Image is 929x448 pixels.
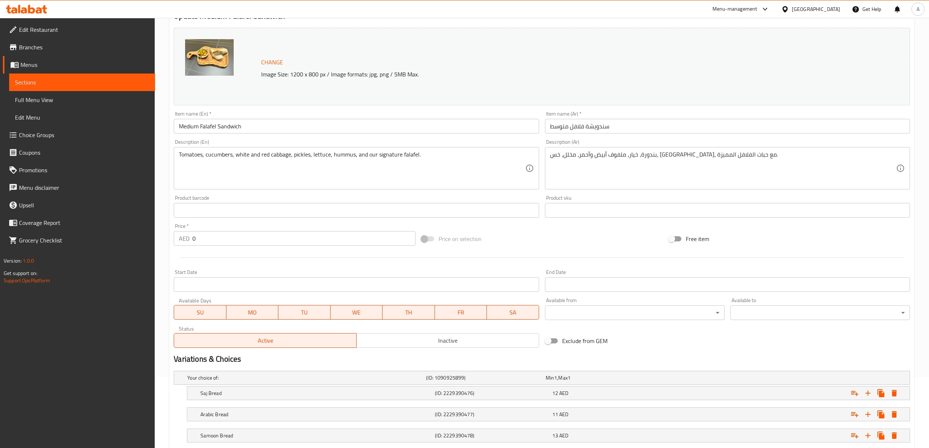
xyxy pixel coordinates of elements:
[730,305,910,320] div: ​
[3,196,155,214] a: Upsell
[187,408,910,421] div: Expand
[3,56,155,74] a: Menus
[558,373,567,383] span: Max
[187,429,910,442] div: Expand
[875,429,888,442] button: Clone new choice
[545,305,725,320] div: ​
[23,256,34,266] span: 1.0.0
[9,74,155,91] a: Sections
[712,5,757,14] div: Menu-management
[545,119,910,133] input: Enter name Ar
[552,410,558,419] span: 11
[19,201,149,210] span: Upsell
[226,305,279,320] button: MO
[185,39,234,76] img: mmw_638664767310668976
[261,57,283,68] span: Change
[200,389,432,397] h5: Saj Bread
[179,151,525,186] textarea: Tomatoes, cucumbers, white and red cabbage, pickles, lettuce, hummus, and our signature falafel.
[439,234,482,243] span: Price on selection
[174,333,357,348] button: Active
[174,11,910,22] h2: Update Medium Falafel Sandwich
[562,336,608,345] span: Exclude from GEM
[546,373,554,383] span: Min
[19,218,149,227] span: Coverage Report
[438,307,484,318] span: FR
[174,354,910,365] h2: Variations & Choices
[19,236,149,245] span: Grocery Checklist
[3,38,155,56] a: Branches
[187,387,910,400] div: Expand
[19,148,149,157] span: Coupons
[917,5,919,13] span: A
[686,234,709,243] span: Free item
[487,305,539,320] button: SA
[334,307,380,318] span: WE
[546,374,662,381] div: ,
[545,203,910,218] input: Please enter product sku
[435,411,549,418] h5: (ID: 2229390477)
[861,429,875,442] button: Add new choice
[861,408,875,421] button: Add new choice
[559,388,568,398] span: AED
[20,60,149,69] span: Menus
[258,70,793,79] p: Image Size: 1200 x 800 px / Image formats: jpg, png / 5MB Max.
[19,25,149,34] span: Edit Restaurant
[848,408,861,421] button: Add choice group
[15,113,149,122] span: Edit Menu
[554,373,557,383] span: 1
[360,335,536,346] span: Inactive
[356,333,539,348] button: Inactive
[229,307,276,318] span: MO
[426,374,542,381] h5: (ID: 1090925899)
[875,408,888,421] button: Clone new choice
[187,374,423,381] h5: Your choice of:
[174,203,539,218] input: Please enter product barcode
[200,411,432,418] h5: Arabic Bread
[848,387,861,400] button: Add choice group
[258,55,286,70] button: Change
[3,21,155,38] a: Edit Restaurant
[174,371,910,384] div: Expand
[552,431,558,440] span: 13
[3,161,155,179] a: Promotions
[278,305,331,320] button: TU
[435,305,487,320] button: FR
[281,307,328,318] span: TU
[875,387,888,400] button: Clone new choice
[435,432,549,439] h5: (ID: 2229390478)
[550,151,896,186] textarea: بندورة، خيار، ملفوف أبيض وأحمر، مخلل، خس، [GEOGRAPHIC_DATA]، مع حبات الفلافل المميزة.
[177,335,354,346] span: Active
[15,78,149,87] span: Sections
[552,388,558,398] span: 12
[385,307,432,318] span: TH
[174,119,539,133] input: Enter name En
[490,307,536,318] span: SA
[559,410,568,419] span: AED
[4,268,37,278] span: Get support on:
[19,131,149,139] span: Choice Groups
[179,234,189,243] p: AED
[861,387,875,400] button: Add new choice
[19,166,149,174] span: Promotions
[568,373,571,383] span: 1
[3,126,155,144] a: Choice Groups
[848,429,861,442] button: Add choice group
[888,408,901,421] button: Delete Arabic Bread
[9,91,155,109] a: Full Menu View
[792,5,840,13] div: [GEOGRAPHIC_DATA]
[331,305,383,320] button: WE
[177,307,223,318] span: SU
[200,432,432,439] h5: Samoon Bread
[174,305,226,320] button: SU
[4,276,50,285] a: Support.OpsPlatform
[15,95,149,104] span: Full Menu View
[19,43,149,52] span: Branches
[559,431,568,440] span: AED
[3,214,155,231] a: Coverage Report
[9,109,155,126] a: Edit Menu
[383,305,435,320] button: TH
[19,183,149,192] span: Menu disclaimer
[192,231,415,246] input: Please enter price
[3,231,155,249] a: Grocery Checklist
[888,387,901,400] button: Delete Saj Bread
